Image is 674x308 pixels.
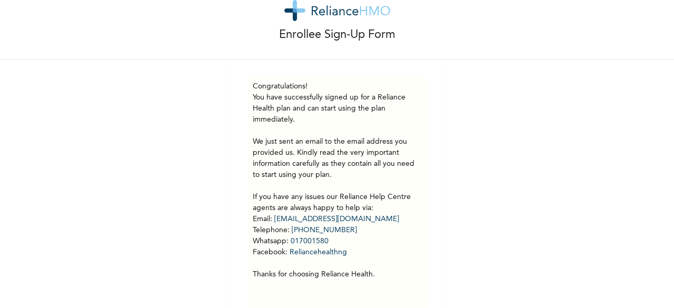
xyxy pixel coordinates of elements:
[253,81,421,92] h3: Congratulations!
[274,215,399,223] a: [EMAIL_ADDRESS][DOMAIN_NAME]
[290,249,347,256] a: Reliancehealthng
[292,226,357,234] a: [PHONE_NUMBER]
[291,237,329,245] a: 017001580
[253,92,421,280] p: You have successfully signed up for a Reliance Health plan and can start using the plan immediate...
[279,26,395,44] p: Enrollee Sign-Up Form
